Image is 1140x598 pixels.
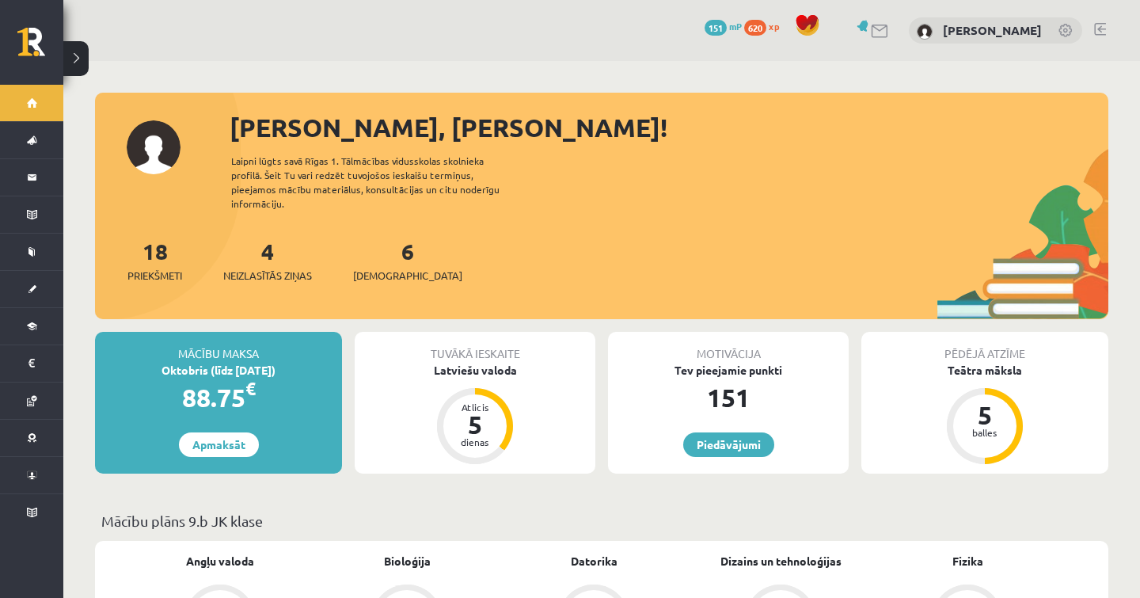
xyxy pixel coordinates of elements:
[230,109,1108,147] div: [PERSON_NAME], [PERSON_NAME]!
[861,362,1108,467] a: Teātra māksla 5 balles
[608,379,849,417] div: 151
[223,268,312,284] span: Neizlasītās ziņas
[720,553,842,569] a: Dizains un tehnoloģijas
[683,432,774,457] a: Piedāvājumi
[571,553,617,569] a: Datorika
[384,553,431,569] a: Bioloģija
[705,20,727,36] span: 151
[95,362,342,379] div: Oktobris (līdz [DATE])
[101,510,1102,531] p: Mācību plāns 9.b JK klase
[451,412,499,437] div: 5
[245,377,256,400] span: €
[353,237,462,284] a: 6[DEMOGRAPHIC_DATA]
[729,20,742,32] span: mP
[451,437,499,447] div: dienas
[917,24,933,40] img: Gustavs Lapsa
[744,20,787,32] a: 620 xp
[861,362,1108,379] div: Teātra māksla
[943,22,1042,38] a: [PERSON_NAME]
[355,332,595,362] div: Tuvākā ieskaite
[95,332,342,362] div: Mācību maksa
[451,402,499,412] div: Atlicis
[861,332,1108,362] div: Pēdējā atzīme
[353,268,462,284] span: [DEMOGRAPHIC_DATA]
[127,268,182,284] span: Priekšmeti
[608,332,849,362] div: Motivācija
[355,362,595,467] a: Latviešu valoda Atlicis 5 dienas
[705,20,742,32] a: 151 mP
[744,20,766,36] span: 620
[769,20,779,32] span: xp
[179,432,259,457] a: Apmaksāt
[355,362,595,379] div: Latviešu valoda
[17,28,63,67] a: Rīgas 1. Tālmācības vidusskola
[952,553,983,569] a: Fizika
[186,553,254,569] a: Angļu valoda
[231,154,527,211] div: Laipni lūgts savā Rīgas 1. Tālmācības vidusskolas skolnieka profilā. Šeit Tu vari redzēt tuvojošo...
[95,379,342,417] div: 88.75
[127,237,182,284] a: 18Priekšmeti
[961,428,1009,437] div: balles
[961,402,1009,428] div: 5
[608,362,849,379] div: Tev pieejamie punkti
[223,237,312,284] a: 4Neizlasītās ziņas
